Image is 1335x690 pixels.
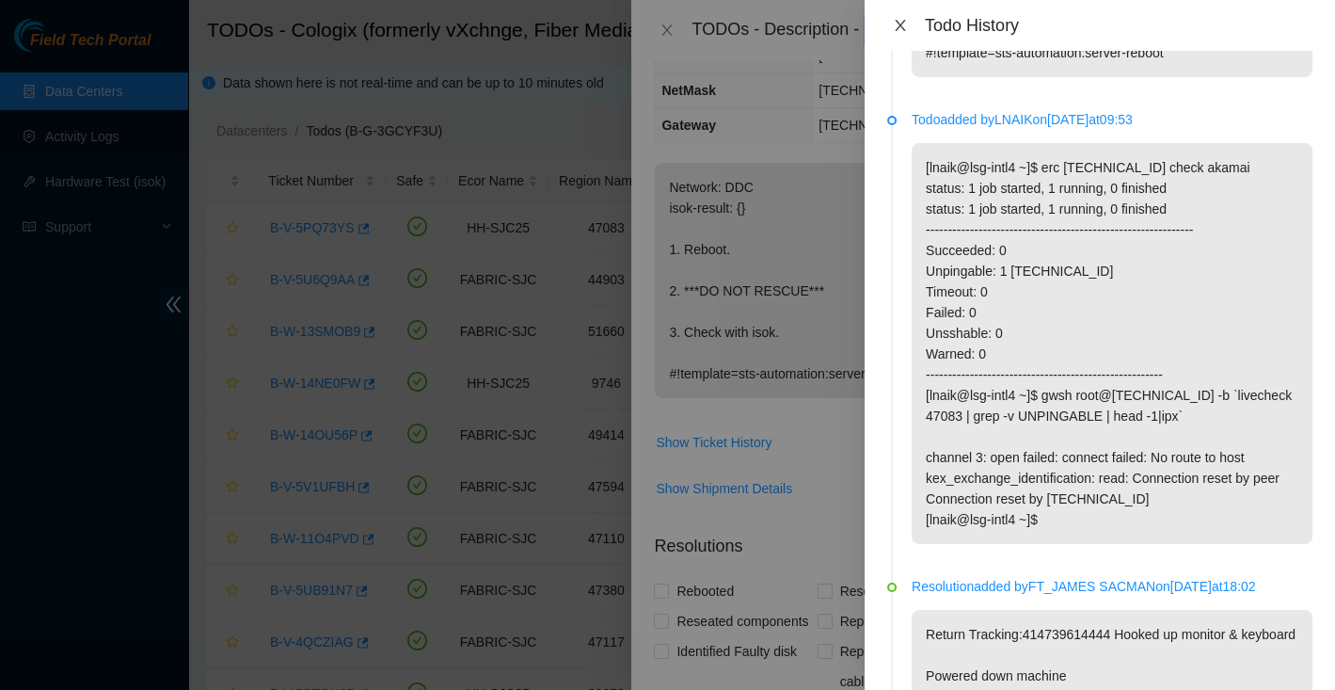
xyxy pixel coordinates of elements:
[887,17,914,35] button: Close
[912,143,1312,544] p: [lnaik@lsg-intl4 ~]$ erc [TECHNICAL_ID] check akamai status: 1 job started, 1 running, 0 finished...
[893,18,908,33] span: close
[925,15,1312,36] div: Todo History
[912,109,1312,130] p: Todo added by LNAIK on [DATE] at 09:53
[912,576,1312,597] p: Resolution added by FT_JAMES SACMAN on [DATE] at 18:02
